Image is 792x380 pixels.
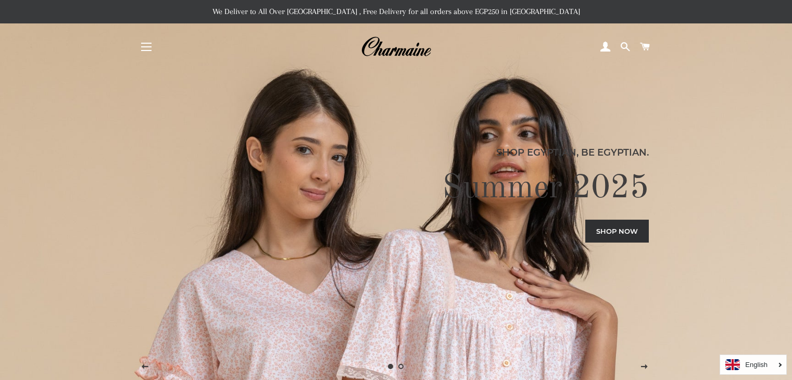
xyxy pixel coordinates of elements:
[631,354,657,380] button: Next slide
[132,354,158,380] button: Previous slide
[396,361,407,372] a: Load slide 2
[585,220,649,243] a: Shop now
[745,361,768,368] i: English
[725,359,781,370] a: English
[143,145,649,160] p: Shop Egyptian, Be Egyptian.
[386,361,396,372] a: Slide 1, current
[143,168,649,209] h2: Summer 2025
[361,35,431,58] img: Charmaine Egypt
